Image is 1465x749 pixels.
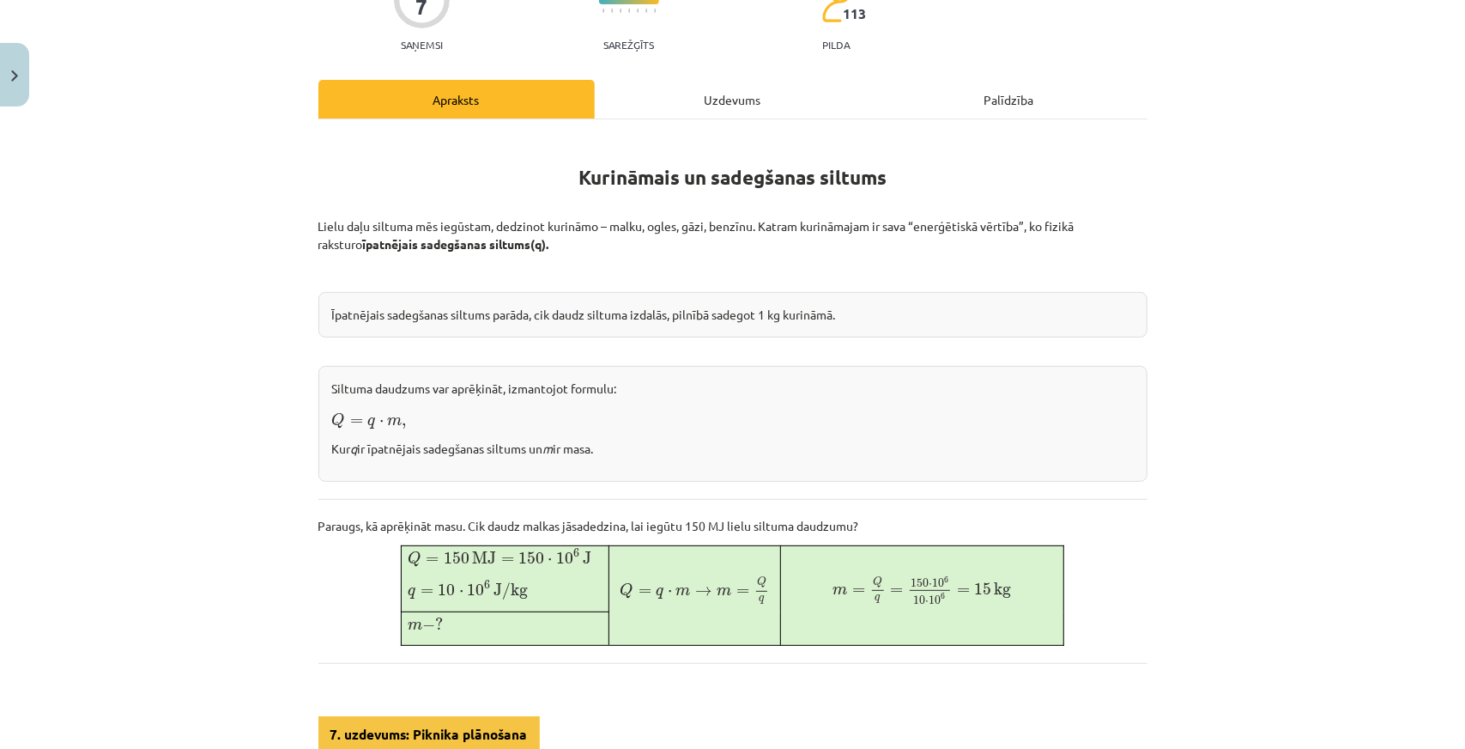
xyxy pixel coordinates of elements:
span: 10 [914,596,926,605]
span: 6 [484,581,490,589]
img: icon-short-line-57e1e144782c952c97e751825c79c345078a6d821885a25fce030b3d8c18986b.svg [620,9,621,13]
p: pilda [822,39,850,51]
img: icon-short-line-57e1e144782c952c97e751825c79c345078a6d821885a25fce030b3d8c18986b.svg [637,9,639,13]
span: q [408,588,415,599]
span: kg [994,582,1011,599]
span: ⋅ [379,420,384,425]
span: = [501,557,514,563]
span: − [422,619,435,631]
strong: Kurināmais un sadegšanas siltums [578,165,887,190]
span: 10 [438,584,455,596]
span: m [387,417,402,426]
span: → [695,587,712,596]
span: ⋅ [548,558,553,563]
span: MJ [472,551,496,564]
span: = [639,588,651,595]
span: Q [332,413,346,429]
span: m [675,588,690,596]
span: 6 [941,593,946,599]
span: 10 [929,596,941,605]
span: , [402,420,406,429]
span: 6 [573,549,579,557]
img: icon-short-line-57e1e144782c952c97e751825c79c345078a6d821885a25fce030b3d8c18986b.svg [645,9,647,13]
img: icon-close-lesson-0947bae3869378f0d4975bcd49f059093ad1ed9edebbc8119c70593378902aed.svg [11,70,18,82]
p: Siltuma daudzums var aprēķināt, izmantojot formulu: [332,380,1134,398]
div: Apraksts [318,80,595,119]
img: icon-short-line-57e1e144782c952c97e751825c79c345078a6d821885a25fce030b3d8c18986b.svg [611,9,613,13]
span: q [875,595,881,603]
span: Q [757,577,766,588]
p: Sarežģīts [603,39,654,51]
span: m [833,587,848,595]
p: Kur ir īpatnējais sadegšanas siltums un ir masa. [332,440,1134,458]
p: Paraugs, kā aprēķināt masu. Cik daudz malkas jāsadedzina, lai iegūtu 150 MJ lielu siltuma daudzumu? [318,517,1147,535]
span: = [957,588,970,594]
b: īpatnējais sadegšanas siltums [363,236,531,252]
span: 150 [518,552,544,564]
span: / [502,582,511,600]
span: Q [408,551,421,567]
span: q [367,417,375,429]
span: = [736,588,749,595]
span: ⋅ [459,590,463,595]
span: kg [511,583,528,600]
span: ⋅ [668,590,672,595]
span: 6 [944,576,948,582]
span: J [493,583,502,596]
span: 10 [556,552,573,564]
span: q [759,596,764,604]
span: J [583,551,591,564]
span: 113 [843,6,866,21]
img: icon-short-line-57e1e144782c952c97e751825c79c345078a6d821885a25fce030b3d8c18986b.svg [654,9,656,13]
span: ⋅ [926,600,929,604]
p: Saņemsi [394,39,450,51]
em: q [351,441,358,456]
strong: (q). [531,236,549,252]
span: q [656,588,663,599]
span: Q [873,576,882,588]
span: 10 [467,584,484,596]
p: Lielu daļu siltuma mēs iegūstam, dedzinot kurināmo – malku, ogles, gāzi, benzīnu. Katram kurināma... [318,217,1147,253]
span: = [852,588,865,594]
span: = [427,557,439,563]
img: icon-short-line-57e1e144782c952c97e751825c79c345078a6d821885a25fce030b3d8c18986b.svg [602,9,604,13]
span: 15 [974,583,991,595]
img: icon-short-line-57e1e144782c952c97e751825c79c345078a6d821885a25fce030b3d8c18986b.svg [628,9,630,13]
div: Uzdevums [595,80,871,119]
span: 150 [911,579,929,588]
span: m [408,622,422,630]
span: Q [621,583,634,599]
strong: 7. uzdevums: Piknika plānošana [330,726,528,743]
span: m [717,588,731,596]
span: 150 [444,552,469,564]
span: 10 [932,579,944,588]
div: Īpatnējais sadegšanas siltums parāda, cik daudz siltuma izdalās, pilnībā sadegot 1 kg kurināmā. [318,292,1147,338]
span: ? [435,618,443,630]
span: = [421,588,433,595]
span: = [890,588,903,594]
em: m [543,441,554,456]
span: ⋅ [929,583,932,587]
span: = [350,418,363,425]
div: Palīdzība [871,80,1147,119]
